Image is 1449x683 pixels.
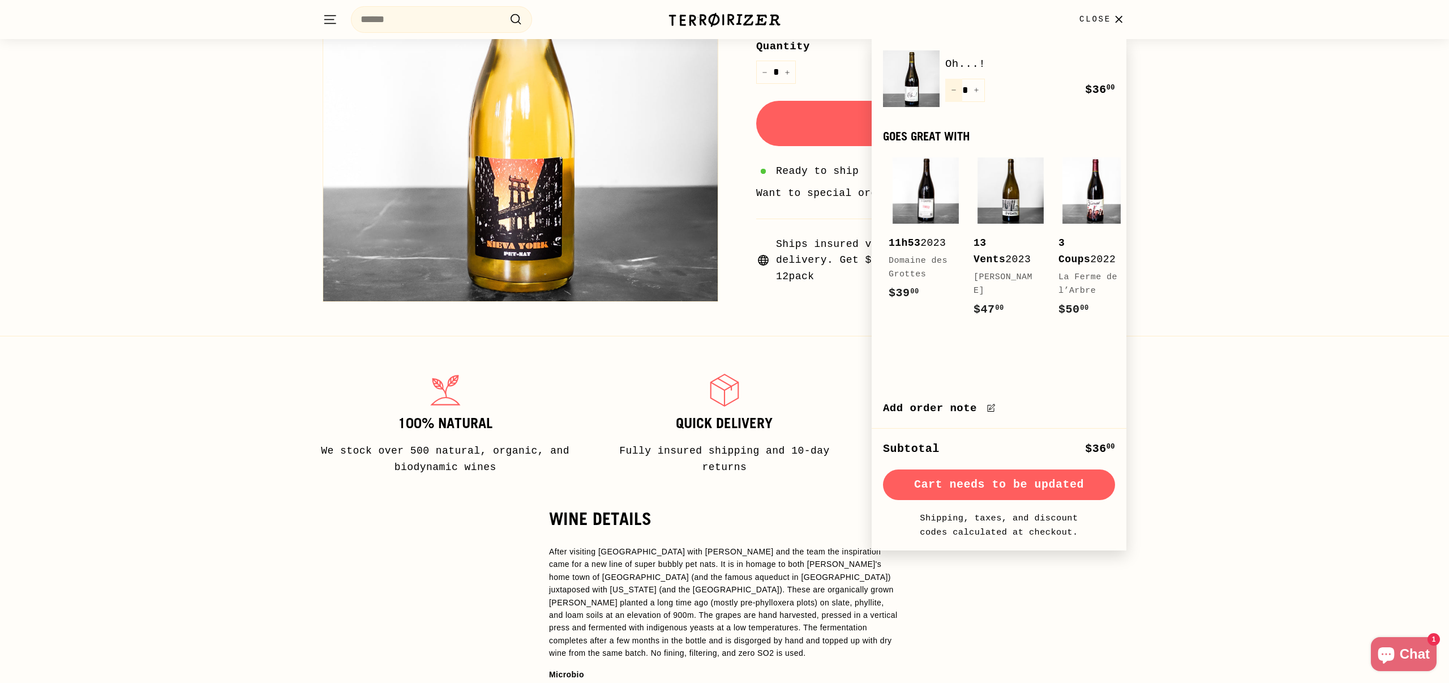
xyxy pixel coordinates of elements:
img: Oh...! [883,50,940,107]
div: La Ferme de l’Arbre [1058,271,1121,298]
span: $50 [1058,303,1089,316]
a: 13 Vents2023[PERSON_NAME] [974,154,1047,330]
button: Reduce item quantity by one [945,79,962,102]
input: quantity [756,61,796,84]
sup: 00 [995,304,1004,312]
sup: 00 [1107,84,1115,92]
small: Shipping, taxes, and discount codes calculated at checkout. [917,511,1081,539]
b: 11h53 [889,237,920,249]
p: We stock over 500 natural, organic, and biodynamic wines [318,443,572,476]
p: Fully insured shipping and 10-day returns [597,443,851,476]
div: 2023 [889,235,951,251]
button: Reduce item quantity by one [756,61,773,84]
span: $36 [1085,83,1115,96]
label: Add order note [883,400,1115,417]
span: After visiting [GEOGRAPHIC_DATA] with [PERSON_NAME] and the team the inspiration came for a new l... [549,547,897,658]
a: Oh...! [945,56,1115,72]
div: Goes great with [883,130,1115,143]
div: [PERSON_NAME] [974,271,1036,298]
span: Close [1079,13,1111,25]
span: Ships insured via UPS, available for local pickup or delivery. Get $30 off shipping on 12-packs -... [776,236,1126,285]
b: 13 Vents [974,237,1005,265]
h3: 100% Natural [318,416,572,432]
sup: 00 [1107,443,1115,451]
h3: Quick delivery [597,416,851,432]
div: Subtotal [883,440,940,458]
div: 2023 [974,235,1036,268]
label: Quantity [756,38,1126,55]
li: Want to special order this item? [756,185,1126,202]
span: $39 [889,287,919,300]
div: Domaine des Grottes [889,254,951,281]
span: $47 [974,303,1004,316]
h2: WINE DETAILS [549,509,900,528]
a: 11h532023Domaine des Grottes [889,154,962,314]
button: Increase item quantity by one [968,79,985,102]
button: Increase item quantity by one [779,61,796,84]
sup: 00 [1080,304,1088,312]
a: 3 Coups2022La Ferme de l’Arbre [1058,154,1132,330]
button: Close [1073,3,1133,36]
span: Ready to ship [776,163,859,180]
button: Add to cart [756,101,1126,146]
sup: 00 [910,288,919,296]
button: Cart needs to be updated [883,469,1115,500]
div: $36 [1085,440,1115,458]
div: 2022 [1058,235,1121,268]
b: 3 Coups [1058,237,1090,265]
inbox-online-store-chat: Shopify online store chat [1367,637,1440,674]
strong: Microbio [549,670,584,679]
